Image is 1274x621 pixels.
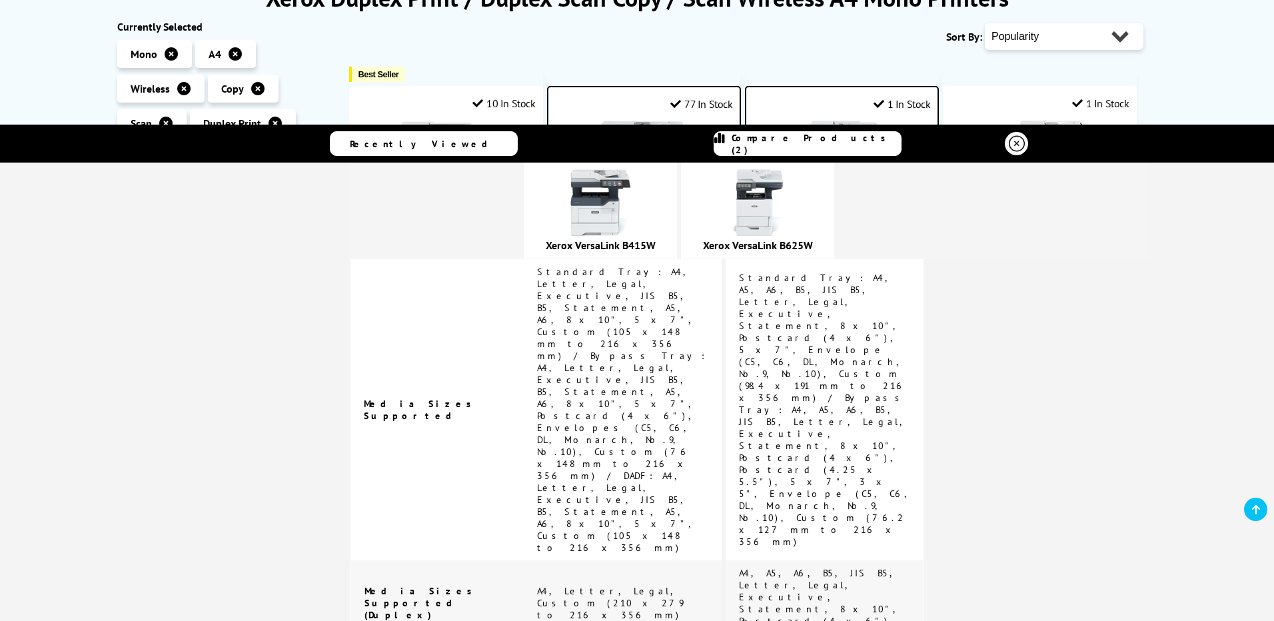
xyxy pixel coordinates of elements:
[537,585,683,621] span: A4, Letter, Legal, Custom (210 x 279 to 216 x 356 mm)
[350,138,501,150] span: Recently Viewed
[1072,97,1129,110] div: 1 In Stock
[117,20,336,33] div: Currently Selected
[203,117,261,130] span: Duplex Print
[670,97,732,111] div: 77 In Stock
[364,398,478,422] span: Media Sizes Supported
[946,30,982,43] span: Sort By:
[364,585,479,621] span: Media Sizes Supported (Duplex)
[221,82,244,95] span: Copy
[724,169,791,236] img: Xerox-B625-Front-Small.jpg
[131,117,152,130] span: Scan
[792,121,892,221] img: Xerox VersaLink B625W
[396,120,496,220] img: Xerox B315
[209,47,221,61] span: A4
[703,239,813,252] a: Xerox VersaLink B625W
[732,132,901,156] span: Compare Products (2)
[739,272,910,548] span: Standard Tray: A4, A5, A6, B5, JIS B5, Letter, Legal, Executive, Statement, 8 x 10", Postcard (4 ...
[472,97,535,110] div: 10 In Stock
[537,266,705,554] span: Standard Tray: A4, Letter, Legal, Executive, JIS B5, B5, Statement, A5, A6, 8 x 10”, 5 x 7”, Cust...
[330,131,518,156] a: Recently Viewed
[546,239,656,252] a: Xerox VersaLink B415W
[594,121,694,221] img: Xerox VersaLink B415W
[874,97,931,111] div: 1 In Stock
[131,47,157,61] span: Mono
[349,67,406,82] button: Best Seller
[358,69,399,79] span: Best Seller
[714,131,902,156] a: Compare Products (2)
[131,82,170,95] span: Wireless
[567,169,634,236] img: Xerox-VersaLink-B415-Front-Small.jpg
[989,120,1089,220] img: Xerox VersaLink B605S Wireless Bundle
